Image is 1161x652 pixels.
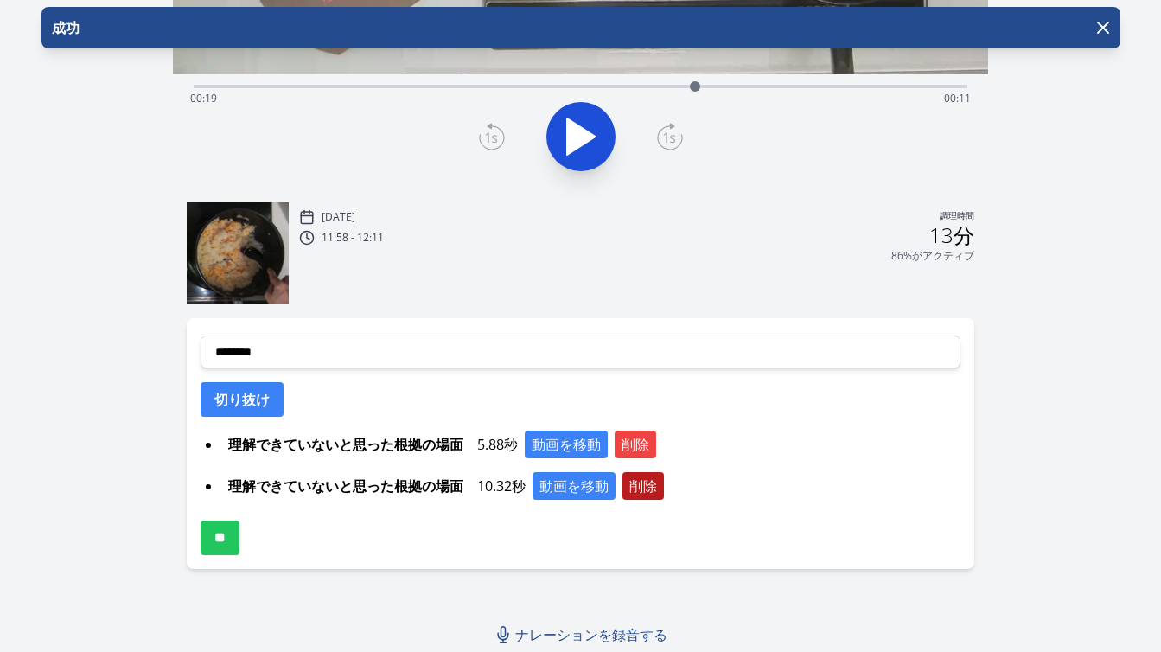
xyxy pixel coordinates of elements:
button: 切り抜け [201,382,284,417]
font: 切り抜け [214,390,270,409]
font: 理解できていないと思った根拠の場面 [228,476,463,495]
font: [DATE] [322,209,355,224]
font: 11:58 - 12:11 [322,230,384,245]
button: 動画を移動 [533,472,616,500]
font: 動画を移動 [539,476,609,495]
font: 成功 [52,18,80,37]
font: 削除 [629,476,657,495]
font: 調理時間 [940,210,974,221]
img: 250915025856_thumb.jpeg [187,202,289,304]
font: 動画を移動 [532,435,601,454]
font: 00:11 [944,91,971,105]
font: ナレーションを録音する [515,625,667,644]
a: ナレーションを録音する [488,617,678,652]
font: 削除 [622,435,649,454]
button: 削除 [622,472,664,500]
font: 5.88秒 [477,435,518,454]
font: 10.32秒 [477,476,526,495]
font: 00:19 [190,91,217,105]
font: 86%がアクティブ [891,248,974,263]
font: 13分 [929,221,974,249]
button: 動画を移動 [525,431,608,458]
button: 削除 [615,431,656,458]
font: 理解できていないと思った根拠の場面 [228,435,463,454]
